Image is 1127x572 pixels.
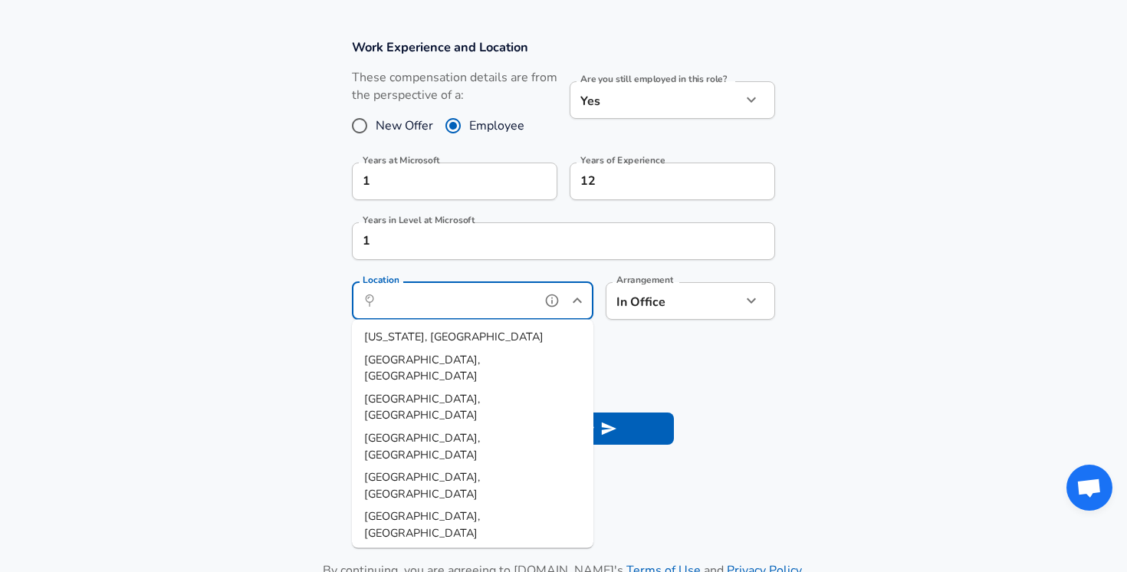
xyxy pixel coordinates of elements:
span: [GEOGRAPHIC_DATA], [GEOGRAPHIC_DATA] [364,469,480,501]
span: New Offer [376,117,433,135]
div: In Office [606,282,718,320]
button: help [540,289,563,312]
span: [GEOGRAPHIC_DATA], [GEOGRAPHIC_DATA] [364,351,480,383]
label: Arrangement [616,275,673,284]
label: These compensation details are from the perspective of a: [352,69,557,104]
div: Yes [570,81,741,119]
label: Years at Microsoft [363,156,440,165]
label: Years in Level at Microsoft [363,215,475,225]
label: Years of Experience [580,156,665,165]
label: Location [363,275,399,284]
label: Are you still employed in this role? [580,74,727,84]
input: 7 [570,163,741,200]
input: 0 [352,163,524,200]
span: [GEOGRAPHIC_DATA], [GEOGRAPHIC_DATA] [364,430,480,462]
a: Open chat [1066,465,1112,511]
span: [US_STATE], [GEOGRAPHIC_DATA] [364,329,544,344]
button: Close [567,290,588,311]
h3: Work Experience and Location [352,38,775,56]
span: [GEOGRAPHIC_DATA], [GEOGRAPHIC_DATA] [364,508,480,541]
span: [GEOGRAPHIC_DATA], [GEOGRAPHIC_DATA] [364,390,480,422]
span: Employee [469,117,524,135]
input: 1 [352,222,741,260]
